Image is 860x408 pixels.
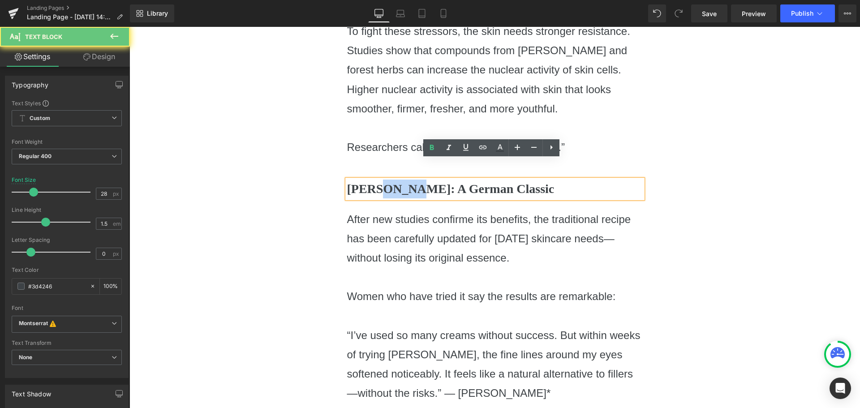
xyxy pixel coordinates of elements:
[648,4,666,22] button: Undo
[25,33,62,40] span: Text Block
[670,4,688,22] button: Redo
[147,9,168,17] span: Library
[27,13,113,21] span: Landing Page - [DATE] 14:19:11
[19,153,52,159] b: Regular 400
[702,9,717,18] span: Save
[12,267,122,273] div: Text Color
[19,354,33,361] b: None
[368,4,390,22] a: Desktop
[12,99,122,107] div: Text Styles
[27,4,130,12] a: Landing Pages
[411,4,433,22] a: Tablet
[113,221,120,227] span: em
[12,340,122,346] div: Text Transform
[113,191,120,197] span: px
[218,183,513,241] p: After new studies confirme its benefits, the traditional recipe has been carefully updated for [D...
[12,237,122,243] div: Letter Spacing
[218,111,513,130] p: Researchers call this the “Forest Herb Effect.”
[113,251,120,257] span: px
[731,4,777,22] a: Preview
[28,281,86,291] input: Color
[791,10,813,17] span: Publish
[780,4,835,22] button: Publish
[218,260,513,279] p: Women who have tried it say the results are remarkable:
[130,4,174,22] a: New Library
[390,4,411,22] a: Laptop
[12,76,48,89] div: Typography
[12,385,51,398] div: Text Shadow
[12,305,122,311] div: Font
[742,9,766,18] span: Preview
[433,4,454,22] a: Mobile
[12,207,122,213] div: Line Height
[12,177,36,183] div: Font Size
[100,279,121,294] div: %
[218,299,513,376] p: “I’ve used so many creams without success. But within weeks of trying [PERSON_NAME], the fine lin...
[12,139,122,145] div: Font Weight
[67,47,132,67] a: Design
[30,115,50,122] b: Custom
[830,378,851,399] div: Open Intercom Messenger
[218,155,425,169] b: [PERSON_NAME]: A German Classic
[838,4,856,22] button: More
[19,320,48,329] i: Montserrat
